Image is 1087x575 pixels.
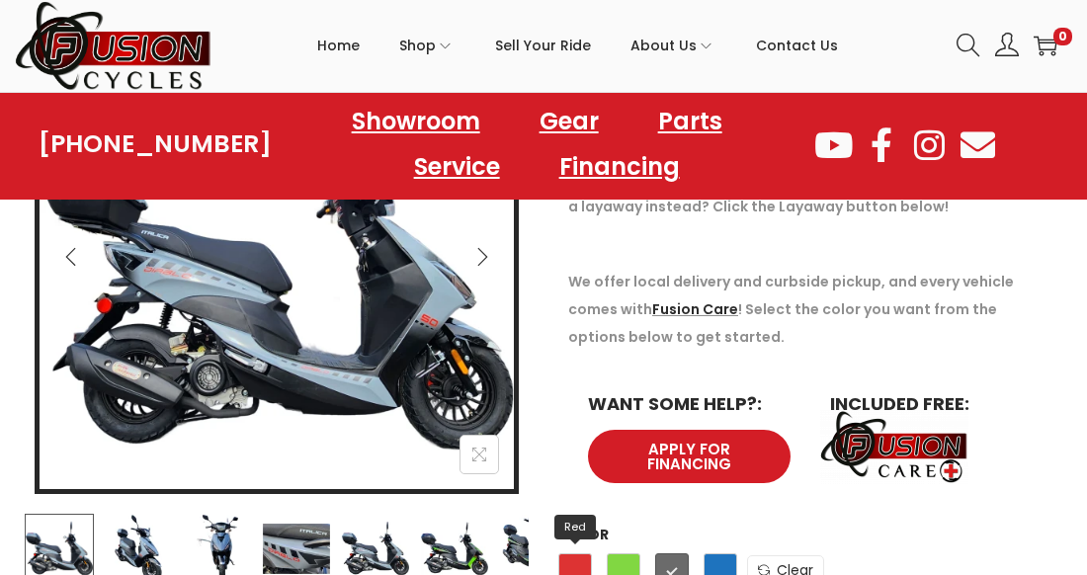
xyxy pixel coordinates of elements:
a: [PHONE_NUMBER] [39,130,272,158]
p: We offer local delivery and curbside pickup, and every vehicle comes with ! Select the color you ... [568,268,1052,351]
span: Home [317,21,360,70]
a: 0 [1034,34,1057,57]
button: Previous [49,235,93,279]
h6: WANT SOME HELP?: [588,395,791,413]
span: Sell Your Ride [495,21,591,70]
a: Home [317,1,360,90]
a: Sell Your Ride [495,1,591,90]
nav: Primary navigation [212,1,942,90]
button: Next [460,235,504,279]
img: NEW ITALICA DIABLO 50 [40,24,514,498]
a: Parts [638,99,742,144]
span: Contact Us [756,21,838,70]
nav: Menu [272,99,812,190]
a: Gear [520,99,619,144]
span: About Us [630,21,697,70]
a: Fusion Care [652,299,738,319]
a: Showroom [332,99,500,144]
span: APPLY FOR FINANCING [612,442,767,471]
h6: INCLUDED FREE: [830,395,1033,413]
a: About Us [630,1,716,90]
span: Shop [399,21,436,70]
span: Red [554,515,596,539]
a: APPLY FOR FINANCING [588,430,791,483]
a: Service [394,144,520,190]
a: Financing [540,144,700,190]
a: Contact Us [756,1,838,90]
a: Shop [399,1,456,90]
